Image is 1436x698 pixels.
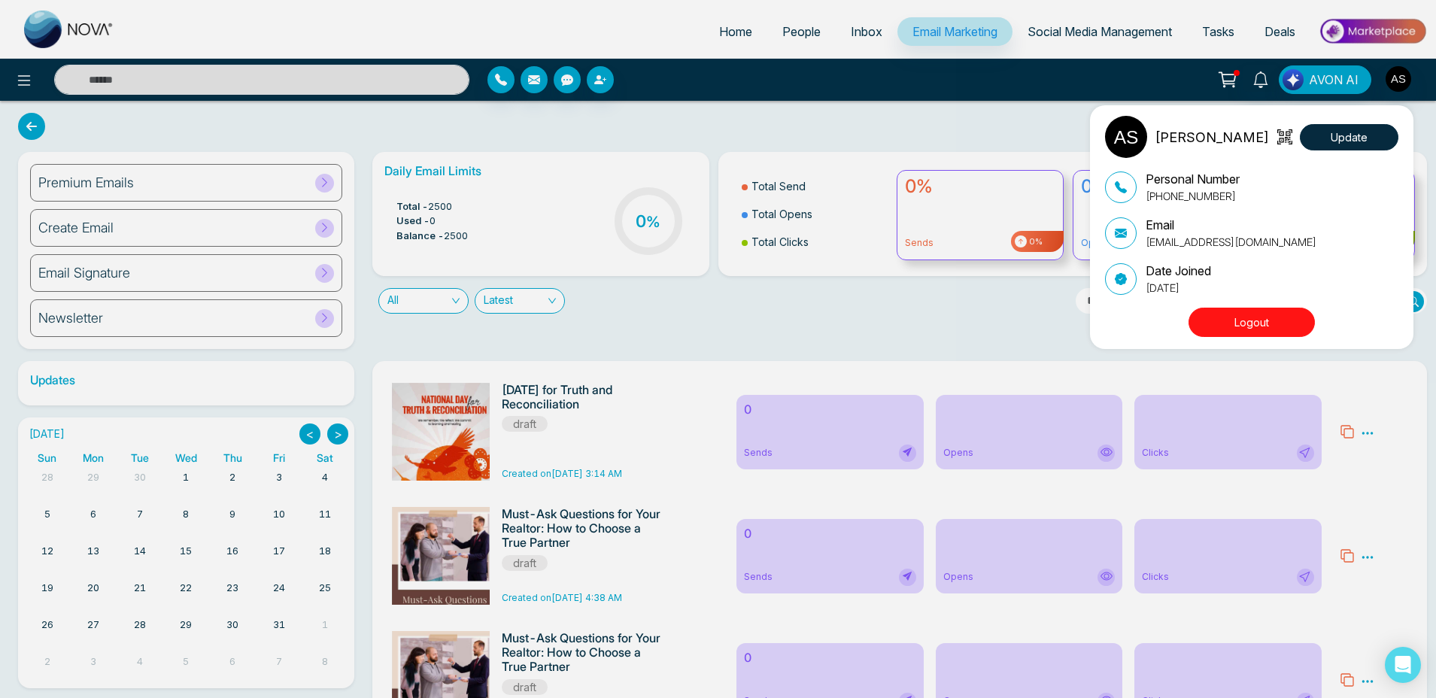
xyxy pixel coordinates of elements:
p: [PERSON_NAME] [1155,127,1269,147]
div: Open Intercom Messenger [1385,647,1421,683]
button: Logout [1189,308,1315,337]
p: Personal Number [1146,170,1240,188]
button: Update [1300,124,1398,150]
p: [EMAIL_ADDRESS][DOMAIN_NAME] [1146,234,1316,250]
p: Email [1146,216,1316,234]
p: Date Joined [1146,262,1211,280]
p: [PHONE_NUMBER] [1146,188,1240,204]
p: [DATE] [1146,280,1211,296]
